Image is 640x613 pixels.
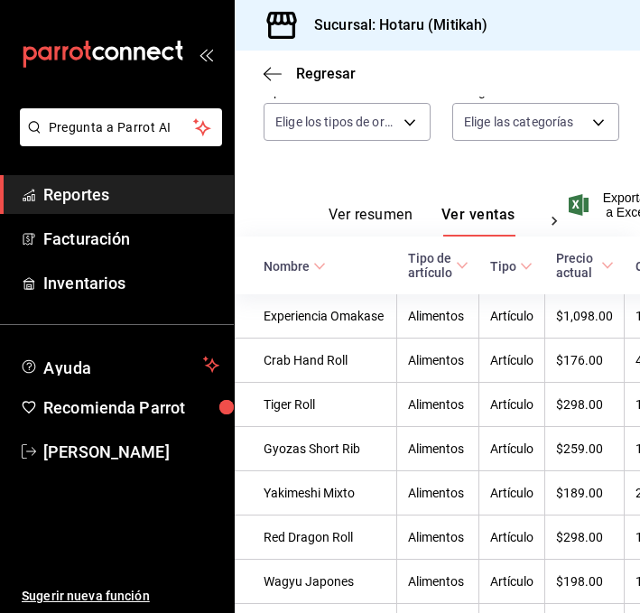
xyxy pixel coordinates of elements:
button: open_drawer_menu [199,47,213,61]
td: Artículo [479,339,545,383]
h3: Sucursal: Hotaru (Mitikah) [300,14,487,36]
td: Yakimeshi Mixto [235,471,397,515]
td: Artículo [479,560,545,604]
span: Ayuda [43,354,196,376]
span: Elige los tipos de orden [275,113,397,131]
span: Elige las categorías [464,113,574,131]
td: Artículo [479,471,545,515]
td: $298.00 [545,515,625,560]
td: Gyozas Short Rib [235,427,397,471]
td: Wagyu Japones [235,560,397,604]
span: Reportes [43,182,219,207]
span: Regresar [296,65,356,82]
td: Experiencia Omakase [235,294,397,339]
td: Alimentos [397,471,479,515]
td: $1,098.00 [545,294,625,339]
div: Tipo [490,259,516,274]
td: $298.00 [545,383,625,427]
span: Tipo [490,259,533,274]
div: Nombre [264,259,310,274]
button: Ver resumen [329,206,413,237]
span: Sugerir nueva función [22,587,219,606]
td: Alimentos [397,339,479,383]
td: Crab Hand Roll [235,339,397,383]
div: navigation tabs [329,206,536,237]
td: Red Dragon Roll [235,515,397,560]
td: $259.00 [545,427,625,471]
td: $198.00 [545,560,625,604]
td: $189.00 [545,471,625,515]
span: Tipo de artículo [408,251,468,280]
td: Tiger Roll [235,383,397,427]
td: Alimentos [397,294,479,339]
span: Recomienda Parrot [43,395,219,420]
span: Precio actual [556,251,614,280]
td: Artículo [479,515,545,560]
span: Facturación [43,227,219,251]
span: Inventarios [43,271,219,295]
td: Alimentos [397,383,479,427]
td: Alimentos [397,427,479,471]
td: Alimentos [397,560,479,604]
div: Precio actual [556,251,598,280]
td: Artículo [479,427,545,471]
div: Tipo de artículo [408,251,452,280]
span: Pregunta a Parrot AI [49,118,194,137]
td: $176.00 [545,339,625,383]
button: Pregunta a Parrot AI [20,108,222,146]
td: Artículo [479,383,545,427]
a: Pregunta a Parrot AI [13,131,222,150]
td: Alimentos [397,515,479,560]
button: Regresar [264,65,356,82]
button: Ver ventas [441,206,515,237]
span: [PERSON_NAME] [43,440,219,464]
td: Artículo [479,294,545,339]
span: Nombre [264,259,326,274]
